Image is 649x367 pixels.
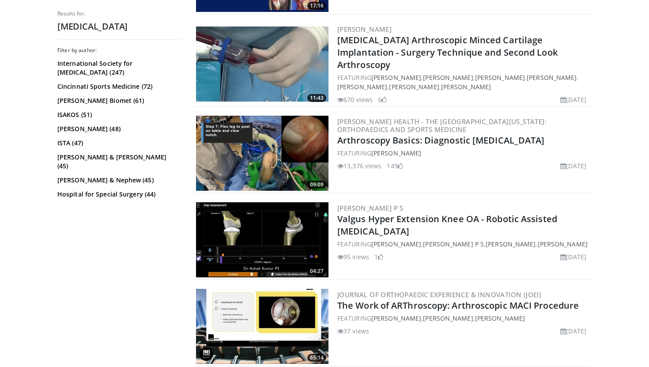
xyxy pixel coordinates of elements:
div: FEATURING , , [337,314,590,323]
li: [DATE] [560,326,586,336]
a: [PERSON_NAME] [527,73,577,82]
a: [PERSON_NAME] [423,314,473,322]
a: [MEDICAL_DATA] Arthroscopic Minced Cartilage Implantation - Surgery Technique and Second Look Art... [337,34,558,71]
a: International Society for [MEDICAL_DATA] (247) [57,59,179,77]
img: 80b9674e-700f-42d5-95ff-2772df9e177e.jpeg.300x170_q85_crop-smart_upscale.jpg [196,116,328,191]
h3: Filter by author: [57,47,181,54]
img: 2361a525-e71d-4d5b-a769-c1365c92593e.300x170_q85_crop-smart_upscale.jpg [196,202,328,277]
a: Cincinnati Sports Medicine (72) [57,82,179,91]
a: [PERSON_NAME] [475,314,525,322]
a: [PERSON_NAME] [423,73,473,82]
a: [PERSON_NAME] P S [423,240,484,248]
a: Journal of Orthopaedic Experience & Innovation (JOEI) [337,290,541,299]
a: [PERSON_NAME] [389,83,439,91]
a: [PERSON_NAME] [538,240,588,248]
div: FEATURING , , , , , , [337,73,590,91]
li: 37 views [337,326,369,336]
a: 09:09 [196,116,328,191]
a: [PERSON_NAME] [371,73,421,82]
a: [PERSON_NAME] [371,149,421,157]
a: [PERSON_NAME] (48) [57,125,179,133]
a: [PERSON_NAME] P S [337,204,404,212]
li: [DATE] [560,95,586,104]
a: [PERSON_NAME] [371,314,421,322]
a: Valgus Hyper Extension Knee OA - Robotic Assisted [MEDICAL_DATA] [337,213,557,237]
a: ISTA (47) [57,139,179,148]
a: [PERSON_NAME] [337,83,387,91]
a: 04:27 [196,202,328,277]
a: [PERSON_NAME] [337,25,392,34]
a: [PERSON_NAME] & [PERSON_NAME] (45) [57,153,179,170]
p: Results for: [57,10,181,17]
a: [PERSON_NAME] Biomet (61) [57,96,179,105]
a: 65:14 [196,289,328,364]
div: FEATURING [337,148,590,158]
li: 149 [387,161,403,170]
a: ISAKOS (51) [57,110,179,119]
a: Hospital for Special Surgery (44) [57,190,179,199]
a: [PERSON_NAME] [475,73,525,82]
a: 11:43 [196,26,328,102]
li: 1 [374,252,383,261]
a: The Work of ARThroscopy: Arthroscopic MACI Procedure [337,299,579,311]
a: [PERSON_NAME] & Nephew (45) [57,176,179,185]
span: 65:14 [307,354,326,362]
li: [DATE] [560,252,586,261]
a: [PERSON_NAME] Health - The [GEOGRAPHIC_DATA][US_STATE]: Orthopaedics and Sports Medicine [337,117,547,134]
span: 17:16 [307,2,326,10]
a: [PERSON_NAME] [486,240,536,248]
li: 13,376 views [337,161,381,170]
li: [DATE] [560,161,586,170]
div: FEATURING , , , [337,239,590,249]
li: 95 views [337,252,369,261]
a: [PERSON_NAME] [441,83,491,91]
a: Arthroscopy Basics: Diagnostic [MEDICAL_DATA] [337,134,545,146]
h2: [MEDICAL_DATA] [57,21,181,32]
img: 643c2f95-5fb7-4e95-a5e4-b7a13d625263.300x170_q85_crop-smart_upscale.jpg [196,26,328,102]
span: 11:43 [307,94,326,102]
span: 04:27 [307,267,326,275]
span: 09:09 [307,181,326,189]
li: 6 [378,95,387,104]
a: [PERSON_NAME] [371,240,421,248]
li: 670 views [337,95,373,104]
img: 8b69a1b1-b542-4bc7-96a6-6ca50340c764.300x170_q85_crop-smart_upscale.jpg [196,289,328,364]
